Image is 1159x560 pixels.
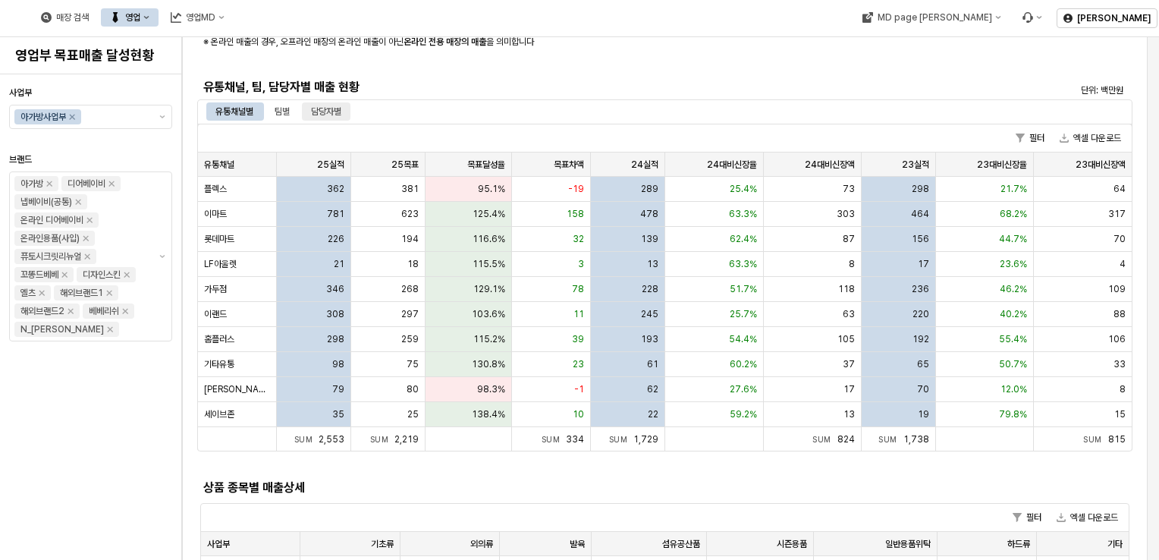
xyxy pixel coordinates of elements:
[203,35,970,49] p: ※ 온라인 매출의 경우, 오프라인 매장의 온라인 매출이 아닌 을 의미합니다
[805,159,855,171] span: 24대비신장액
[204,308,227,320] span: 이랜드
[404,36,486,47] strong: 온라인 전용 매장의 매출
[641,308,658,320] span: 245
[641,183,658,195] span: 289
[1054,129,1127,147] button: 엑셀 다운로드
[477,383,505,395] span: 98.3%
[838,283,855,295] span: 118
[977,159,1027,171] span: 23대비신장율
[1076,159,1126,171] span: 23대비신장액
[370,435,395,444] span: Sum
[777,538,807,550] span: 시즌용품
[730,308,757,320] span: 25.7%
[729,208,757,220] span: 63.3%
[578,258,584,270] span: 3
[472,308,505,320] span: 103.6%
[918,408,929,420] span: 19
[885,538,931,550] span: 일반용품위탁
[327,183,344,195] span: 362
[566,434,584,445] span: 334
[472,358,505,370] span: 130.8%
[853,8,1010,27] button: MD page [PERSON_NAME]
[1000,183,1027,195] span: 21.7%
[204,159,234,171] span: 유통채널
[275,102,290,121] div: 팀별
[68,308,74,314] div: Remove 해외브랜드2
[473,283,505,295] span: 129.1%
[407,358,419,370] span: 75
[182,37,1159,560] main: App Frame
[60,285,103,300] div: 해외브랜드1
[903,434,929,445] span: 1,738
[20,212,83,228] div: 온라인 디어베이비
[61,272,68,278] div: Remove 꼬똥드베베
[311,102,341,121] div: 담당자별
[1057,8,1157,28] button: [PERSON_NAME]
[1113,308,1126,320] span: 88
[902,159,929,171] span: 23실적
[1107,538,1123,550] span: 기타
[837,208,855,220] span: 303
[407,258,419,270] span: 18
[999,408,1027,420] span: 79.8%
[326,283,344,295] span: 346
[640,208,658,220] span: 478
[207,538,230,550] span: 사업부
[473,208,505,220] span: 125.4%
[729,333,757,345] span: 54.4%
[334,258,344,270] span: 21
[999,358,1027,370] span: 50.7%
[570,538,585,550] span: 발육
[204,408,234,420] span: 세이브존
[641,233,658,245] span: 139
[401,233,419,245] span: 194
[1000,208,1027,220] span: 68.2%
[1108,283,1126,295] span: 109
[68,176,105,191] div: 디어베이비
[573,308,584,320] span: 11
[843,358,855,370] span: 37
[568,183,584,195] span: -19
[204,333,234,345] span: 홈플러스
[9,87,32,98] span: 사업부
[812,435,837,444] span: Sum
[647,383,658,395] span: 62
[1007,538,1030,550] span: 하드류
[473,258,505,270] span: 115.5%
[56,12,89,23] div: 매장 검색
[730,233,757,245] span: 62.4%
[1113,183,1126,195] span: 64
[730,358,757,370] span: 60.2%
[1114,408,1126,420] span: 15
[917,358,929,370] span: 65
[912,183,929,195] span: 298
[332,383,344,395] span: 79
[20,231,80,246] div: 온라인용품(사입)
[912,308,929,320] span: 220
[1108,208,1126,220] span: 317
[1000,383,1027,395] span: 12.0%
[912,233,929,245] span: 156
[609,435,634,444] span: Sum
[39,290,45,296] div: Remove 엘츠
[326,308,344,320] span: 308
[20,249,81,264] div: 퓨토시크릿리뉴얼
[1000,308,1027,320] span: 40.2%
[401,308,419,320] span: 297
[32,8,98,27] button: 매장 검색
[122,308,128,314] div: Remove 베베리쉬
[83,267,121,282] div: 디자인스킨
[472,408,505,420] span: 138.4%
[467,159,505,171] span: 목표달성율
[204,233,234,245] span: 롯데마트
[15,48,166,63] h4: 영업부 목표매출 달성현황
[843,308,855,320] span: 63
[101,8,159,27] button: 영업
[204,208,227,220] span: 이마트
[573,408,584,420] span: 10
[20,267,58,282] div: 꼬똥드베베
[401,183,419,195] span: 381
[730,383,757,395] span: 27.6%
[106,290,112,296] div: Remove 해외브랜드1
